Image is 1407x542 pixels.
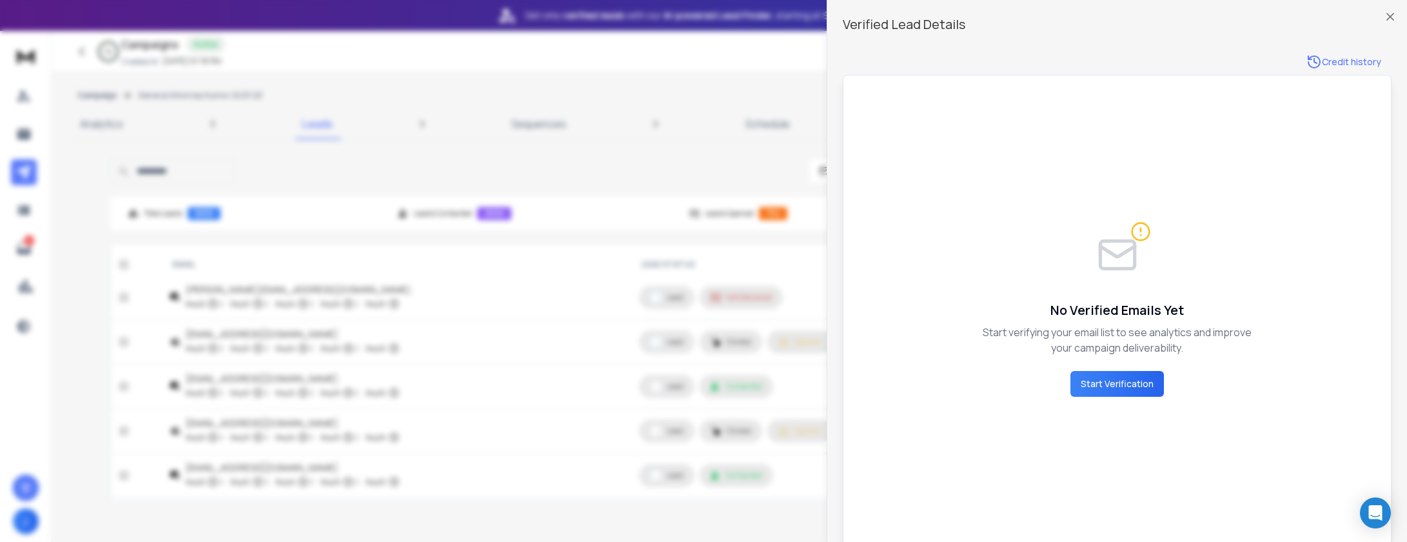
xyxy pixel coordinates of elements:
h3: Verified Lead Details [843,15,1392,34]
button: Start Verification [1070,371,1164,397]
p: Start verifying your email list to see analytics and improve your campaign deliverability. [973,325,1262,356]
a: Credit history [1296,49,1392,75]
div: Open Intercom Messenger [1360,497,1391,528]
h4: No Verified Emails Yet [973,301,1262,319]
